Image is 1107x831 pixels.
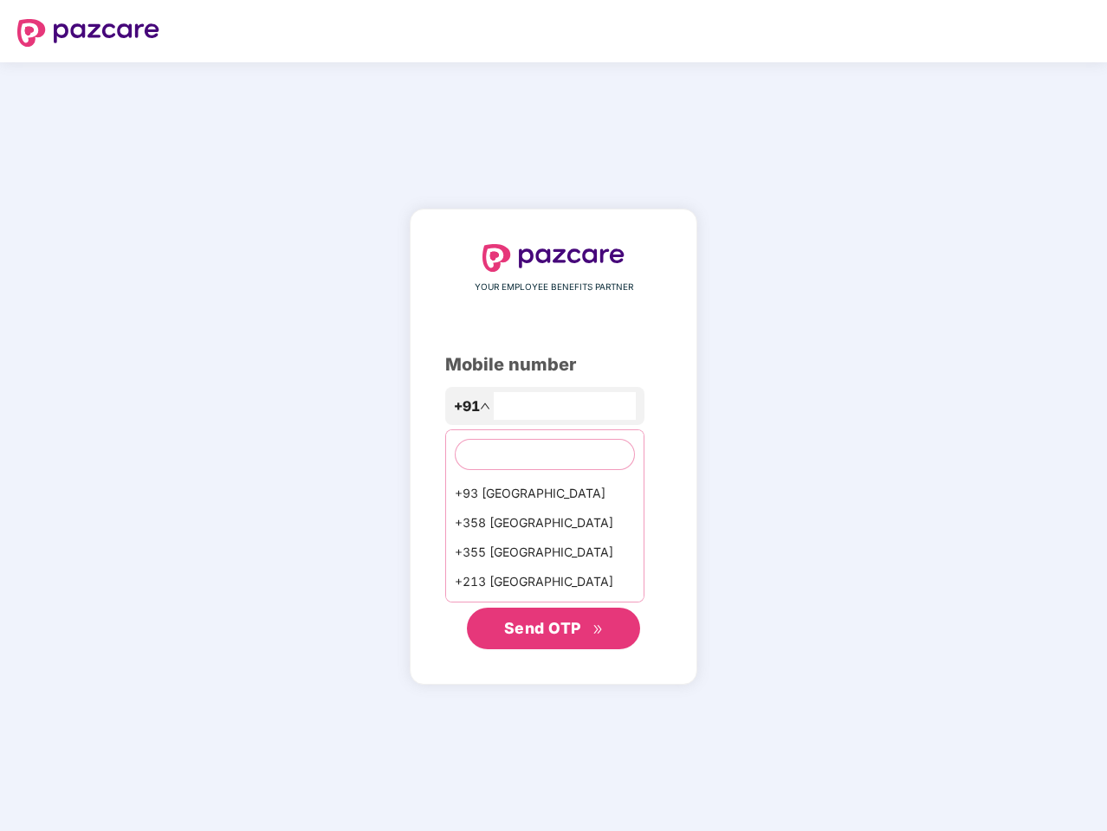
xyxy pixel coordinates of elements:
div: +93 [GEOGRAPHIC_DATA] [446,479,644,508]
button: Send OTPdouble-right [467,608,640,649]
img: logo [17,19,159,47]
span: up [480,401,490,411]
div: Mobile number [445,351,662,378]
span: +91 [454,396,480,417]
span: double-right [592,624,604,635]
span: Send OTP [504,619,581,637]
div: +213 [GEOGRAPHIC_DATA] [446,567,644,596]
div: +358 [GEOGRAPHIC_DATA] [446,508,644,538]
div: +1684 AmericanSamoa [446,596,644,626]
img: logo [482,244,625,272]
div: +355 [GEOGRAPHIC_DATA] [446,538,644,567]
span: YOUR EMPLOYEE BENEFITS PARTNER [475,280,633,294]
